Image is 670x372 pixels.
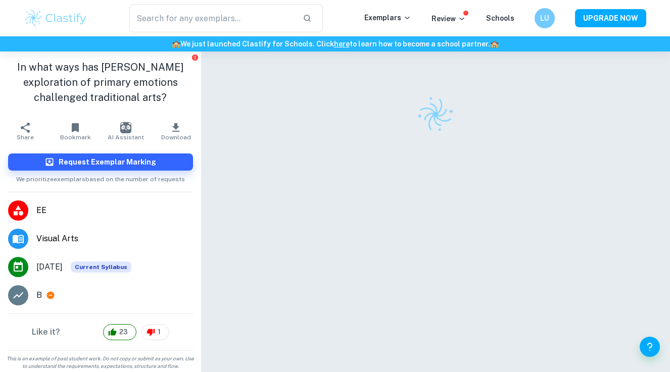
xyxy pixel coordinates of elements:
h6: Like it? [32,326,60,338]
button: Download [151,117,201,145]
button: Report issue [192,54,199,61]
h6: We just launched Clastify for Schools. Click to learn how to become a school partner. [2,38,668,49]
img: Clastify logo [411,90,460,139]
button: LU [535,8,555,28]
input: Search for any exemplars... [129,4,295,32]
button: Help and Feedback [640,337,660,357]
h6: Request Exemplar Marking [59,156,156,168]
button: Request Exemplar Marking [8,153,193,171]
span: We prioritize exemplars based on the number of requests [16,171,185,184]
span: 1 [152,327,166,337]
div: 1 [141,324,169,340]
span: AI Assistant [108,134,144,141]
img: Clastify logo [24,8,88,28]
p: B [36,289,42,301]
span: 🏫 [172,40,180,48]
h1: In what ways has [PERSON_NAME] exploration of primary emotions challenged traditional arts? [8,60,193,105]
h6: LU [539,13,551,24]
span: Current Syllabus [71,261,131,273]
span: Visual Arts [36,233,193,245]
div: 23 [103,324,136,340]
span: Share [17,134,34,141]
span: Download [161,134,191,141]
a: Schools [486,14,514,22]
button: UPGRADE NOW [575,9,646,27]
span: This is an example of past student work. Do not copy or submit as your own. Use to understand the... [4,355,197,370]
button: Bookmark [50,117,100,145]
p: Review [432,13,466,24]
a: here [334,40,350,48]
span: 23 [114,327,133,337]
span: 🏫 [490,40,499,48]
button: AI Assistant [101,117,151,145]
img: AI Assistant [120,122,131,133]
span: EE [36,204,193,217]
span: Bookmark [60,134,91,141]
p: Exemplars [364,12,411,23]
span: [DATE] [36,261,63,273]
div: This exemplar is based on the current syllabus. Feel free to refer to it for inspiration/ideas wh... [71,261,131,273]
